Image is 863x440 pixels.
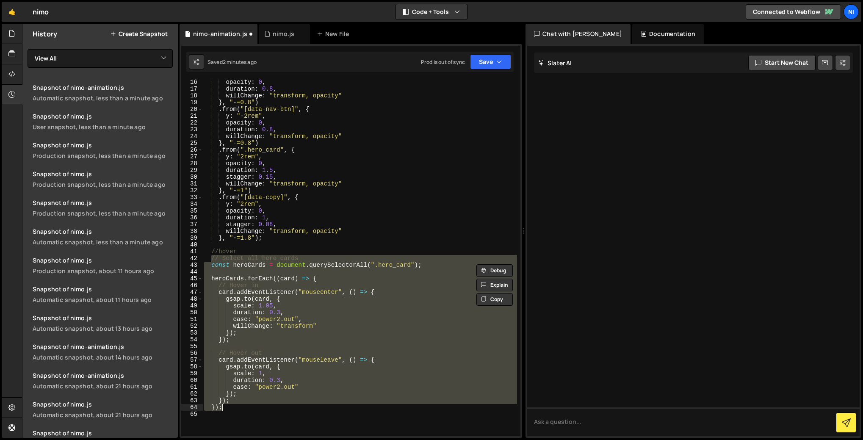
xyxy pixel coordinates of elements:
div: 31 [181,180,203,187]
div: 62 [181,390,203,397]
div: 29 [181,167,203,174]
h2: Slater AI [538,59,572,67]
div: Snapshot of nimo-animation.js [33,371,173,379]
div: Snapshot of nimo.js [33,400,173,408]
div: 21 [181,113,203,119]
div: 61 [181,384,203,390]
div: New File [317,30,352,38]
div: Snapshot of nimo.js [33,112,173,120]
div: Snapshot of nimo-animation.js [33,83,173,91]
div: 56 [181,350,203,357]
div: 39 [181,235,203,241]
button: Start new chat [748,55,816,70]
div: Automatic snapshot, about 14 hours ago [33,353,173,361]
div: Automatic snapshot, less than a minute ago [33,238,173,246]
div: 47 [181,289,203,296]
button: Debug [476,264,513,277]
div: Saved [207,58,257,66]
div: 44 [181,268,203,275]
div: 43 [181,262,203,268]
div: 46 [181,282,203,289]
div: 28 [181,160,203,167]
div: 49 [181,302,203,309]
h2: History [33,29,57,39]
div: User snapshot, less than a minute ago [33,123,173,131]
div: Production snapshot, about 11 hours ago [33,267,173,275]
div: 54 [181,336,203,343]
div: 41 [181,248,203,255]
div: Prod is out of sync [421,58,465,66]
div: Automatic snapshot, about 21 hours ago [33,382,173,390]
div: 18 [181,92,203,99]
div: Automatic snapshot, about 13 hours ago [33,324,173,332]
div: 63 [181,397,203,404]
div: Documentation [632,24,704,44]
div: Snapshot of nimo.js [33,170,173,178]
a: Snapshot of nimo.js Automatic snapshot, about 21 hours ago [28,395,178,424]
a: Snapshot of nimo.jsProduction snapshot, less than a minute ago [28,165,178,194]
a: Snapshot of nimo.js Automatic snapshot, about 13 hours ago [28,309,178,338]
div: Snapshot of nimo.js [33,141,173,149]
div: nimo [33,7,49,17]
div: 23 [181,126,203,133]
div: Production snapshot, less than a minute ago [33,152,173,160]
div: 64 [181,404,203,411]
div: Production snapshot, less than a minute ago [33,180,173,188]
button: Save [470,54,511,69]
div: Snapshot of nimo.js [33,314,173,322]
div: 37 [181,221,203,228]
div: 65 [181,411,203,418]
div: 20 [181,106,203,113]
div: 24 [181,133,203,140]
div: 34 [181,201,203,208]
div: 55 [181,343,203,350]
div: Snapshot of nimo.js [33,199,173,207]
a: Connected to Webflow [746,4,841,19]
button: Create Snapshot [110,30,168,37]
div: Production snapshot, less than a minute ago [33,209,173,217]
div: Snapshot of nimo-animation.js [33,343,173,351]
div: Chat with [PERSON_NAME] [526,24,631,44]
div: 25 [181,140,203,147]
button: Code + Tools [396,4,467,19]
div: 2 minutes ago [223,58,257,66]
div: 42 [181,255,203,262]
div: Snapshot of nimo.js [33,227,173,235]
div: 35 [181,208,203,214]
a: Snapshot of nimo.jsProduction snapshot, less than a minute ago [28,194,178,222]
div: 27 [181,153,203,160]
div: 16 [181,79,203,86]
div: 17 [181,86,203,92]
div: Snapshot of nimo.js [33,256,173,264]
a: Snapshot of nimo.js Production snapshot, about 11 hours ago [28,251,178,280]
a: Snapshot of nimo.js Automatic snapshot, about 11 hours ago [28,280,178,309]
div: 48 [181,296,203,302]
a: ni [844,4,859,19]
div: Automatic snapshot, about 21 hours ago [33,411,173,419]
div: Snapshot of nimo.js [33,285,173,293]
div: nimo-animation.js [193,30,247,38]
div: nimo.js [273,30,294,38]
a: Snapshot of nimo-animation.js Automatic snapshot, about 21 hours ago [28,366,178,395]
button: Copy [476,293,513,306]
a: Snapshot of nimo.jsUser snapshot, less than a minute ago [28,107,178,136]
div: Automatic snapshot, about 11 hours ago [33,296,173,304]
div: 38 [181,228,203,235]
button: Explain [476,279,513,291]
div: Automatic snapshot, less than a minute ago [33,94,173,102]
div: 32 [181,187,203,194]
a: 🤙 [2,2,22,22]
a: Snapshot of nimo.jsProduction snapshot, less than a minute ago [28,136,178,165]
div: 57 [181,357,203,363]
div: 36 [181,214,203,221]
div: 60 [181,377,203,384]
div: 53 [181,329,203,336]
div: 22 [181,119,203,126]
div: 26 [181,147,203,153]
a: Snapshot of nimo-animation.js Automatic snapshot, about 14 hours ago [28,338,178,366]
div: 59 [181,370,203,377]
div: 45 [181,275,203,282]
div: 30 [181,174,203,180]
div: 19 [181,99,203,106]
